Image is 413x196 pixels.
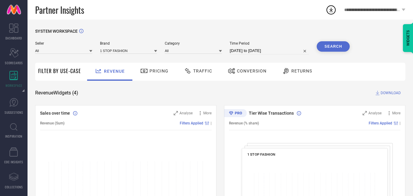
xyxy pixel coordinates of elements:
[363,111,367,115] svg: Zoom
[104,69,125,74] span: Revenue
[326,4,337,15] div: Open download list
[400,121,400,125] span: |
[381,90,401,96] span: DOWNLOAD
[5,185,23,189] span: COLLECTIONS
[6,83,22,88] span: WORKSPACE
[180,121,203,125] span: Filters Applied
[193,68,212,73] span: Traffic
[369,121,392,125] span: Filters Applied
[165,41,222,46] span: Category
[224,109,247,118] div: Premium
[392,111,400,115] span: More
[38,67,81,75] span: Filter By Use-Case
[174,111,178,115] svg: Zoom
[35,4,84,16] span: Partner Insights
[35,41,92,46] span: Seller
[4,160,23,164] span: CDC INSIGHTS
[317,41,350,52] button: Search
[100,41,157,46] span: Brand
[5,61,23,65] span: SCORECARDS
[149,68,168,73] span: Pricing
[211,121,212,125] span: |
[291,68,312,73] span: Returns
[203,111,212,115] span: More
[40,111,70,116] span: Sales over time
[230,47,309,54] input: Select time period
[230,41,309,46] span: Time Period
[6,36,22,40] span: DASHBOARD
[5,110,23,115] span: SUGGESTIONS
[229,121,259,125] span: Revenue (% share)
[237,68,267,73] span: Conversion
[5,134,22,139] span: INSPIRATION
[40,121,65,125] span: Revenue (Sum)
[249,111,294,116] span: Tier Wise Transactions
[247,152,275,157] span: 1 STOP FASHION
[179,111,193,115] span: Analyse
[35,29,78,34] span: SYSTEM WORKSPACE
[368,111,382,115] span: Analyse
[35,90,78,96] span: Revenue Widgets ( 4 )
